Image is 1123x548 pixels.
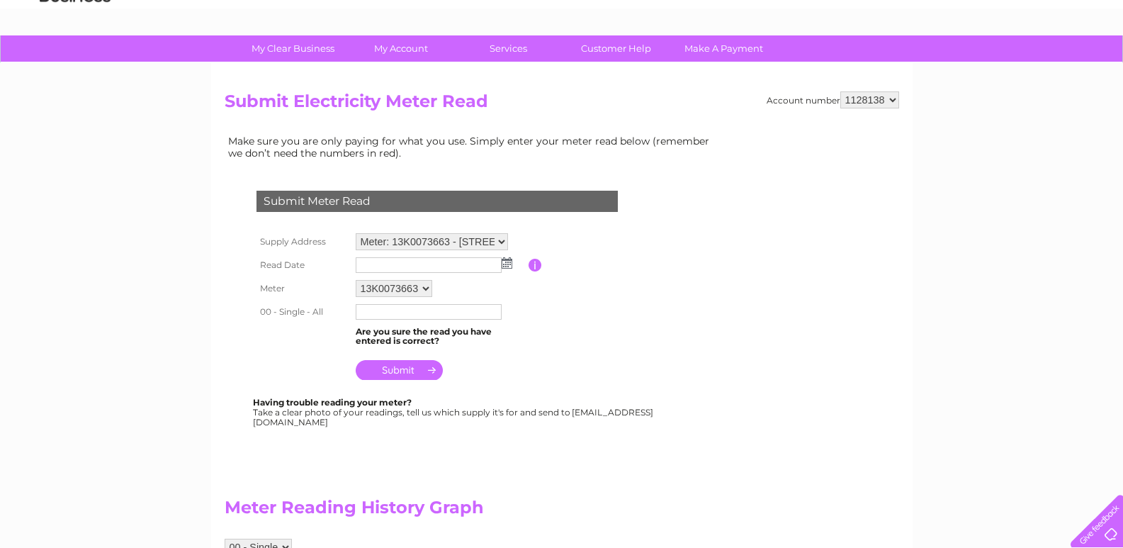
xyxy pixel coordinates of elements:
[529,259,542,272] input: Information
[227,8,897,69] div: Clear Business is a trading name of Verastar Limited (registered in [GEOGRAPHIC_DATA] No. 3667643...
[225,498,721,525] h2: Meter Reading History Graph
[253,276,352,301] th: Meter
[352,323,529,350] td: Are you sure the read you have entered is correct?
[856,7,954,25] a: 0333 014 3131
[767,91,899,108] div: Account number
[558,35,675,62] a: Customer Help
[253,398,655,427] div: Take a clear photo of your readings, tell us which supply it's for and send to [EMAIL_ADDRESS][DO...
[1076,60,1110,71] a: Log out
[909,60,940,71] a: Energy
[1000,60,1020,71] a: Blog
[253,397,412,408] b: Having trouble reading your meter?
[1029,60,1063,71] a: Contact
[502,257,512,269] img: ...
[356,360,443,380] input: Submit
[256,191,618,212] div: Submit Meter Read
[235,35,351,62] a: My Clear Business
[39,37,111,80] img: logo.png
[874,60,901,71] a: Water
[225,132,721,162] td: Make sure you are only paying for what you use. Simply enter your meter read below (remember we d...
[665,35,782,62] a: Make A Payment
[253,301,352,323] th: 00 - Single - All
[225,91,899,118] h2: Submit Electricity Meter Read
[253,230,352,254] th: Supply Address
[253,254,352,276] th: Read Date
[450,35,567,62] a: Services
[342,35,459,62] a: My Account
[949,60,991,71] a: Telecoms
